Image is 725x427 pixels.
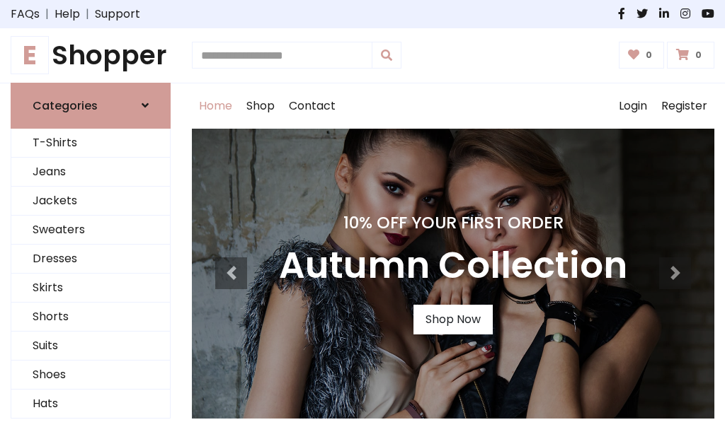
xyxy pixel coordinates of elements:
[33,99,98,112] h6: Categories
[11,390,170,419] a: Hats
[11,274,170,303] a: Skirts
[11,216,170,245] a: Sweaters
[11,361,170,390] a: Shoes
[11,303,170,332] a: Shorts
[95,6,140,23] a: Support
[192,83,239,129] a: Home
[619,42,665,69] a: 0
[282,83,343,129] a: Contact
[80,6,95,23] span: |
[11,245,170,274] a: Dresses
[239,83,282,129] a: Shop
[11,83,171,129] a: Categories
[667,42,714,69] a: 0
[612,83,654,129] a: Login
[11,129,170,158] a: T-Shirts
[40,6,55,23] span: |
[279,213,627,233] h4: 10% Off Your First Order
[11,36,49,74] span: E
[692,49,705,62] span: 0
[11,187,170,216] a: Jackets
[11,332,170,361] a: Suits
[654,83,714,129] a: Register
[11,6,40,23] a: FAQs
[11,40,171,71] h1: Shopper
[642,49,656,62] span: 0
[413,305,493,334] a: Shop Now
[279,244,627,288] h3: Autumn Collection
[55,6,80,23] a: Help
[11,158,170,187] a: Jeans
[11,40,171,71] a: EShopper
